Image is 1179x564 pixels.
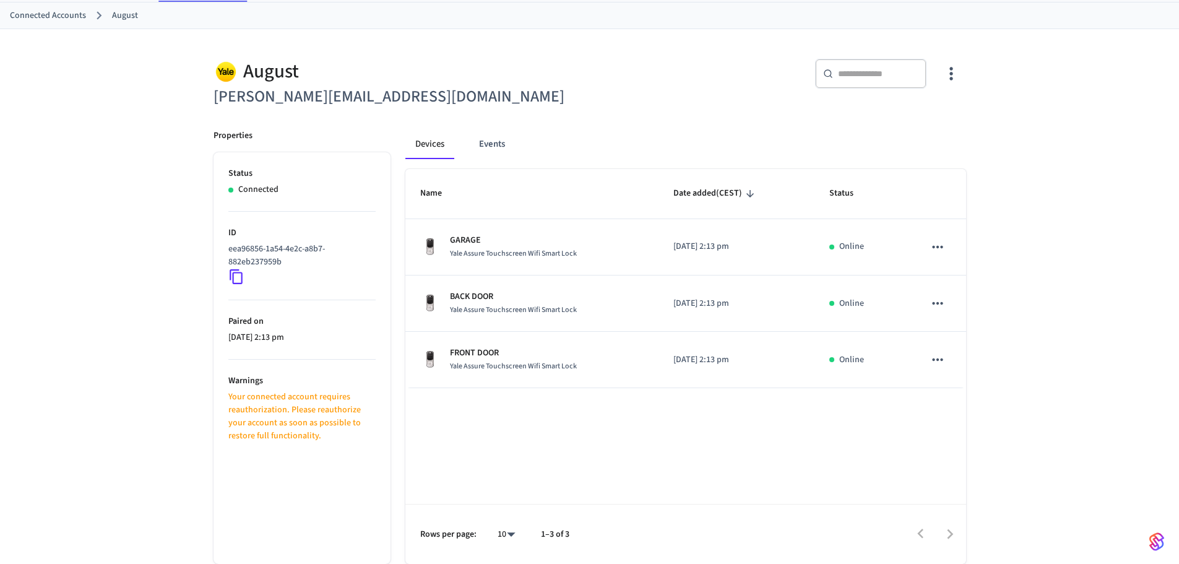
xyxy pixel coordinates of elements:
[420,293,440,313] img: Yale Assure Touchscreen Wifi Smart Lock, Satin Nickel, Front
[450,347,577,360] p: FRONT DOOR
[238,183,279,196] p: Connected
[228,227,376,240] p: ID
[469,129,515,159] button: Events
[420,237,440,257] img: Yale Assure Touchscreen Wifi Smart Lock, Satin Nickel, Front
[450,290,577,303] p: BACK DOOR
[214,129,253,142] p: Properties
[10,9,86,22] a: Connected Accounts
[228,375,376,388] p: Warnings
[112,9,138,22] a: August
[839,354,864,367] p: Online
[405,129,966,159] div: connected account tabs
[829,184,870,203] span: Status
[420,184,458,203] span: Name
[450,361,577,371] span: Yale Assure Touchscreen Wifi Smart Lock
[673,354,800,367] p: [DATE] 2:13 pm
[228,167,376,180] p: Status
[673,297,800,310] p: [DATE] 2:13 pm
[450,248,577,259] span: Yale Assure Touchscreen Wifi Smart Lock
[228,391,376,443] p: Your connected account requires reauthorization. Please reauthorize your account as soon as possi...
[214,59,582,84] div: August
[420,350,440,370] img: Yale Assure Touchscreen Wifi Smart Lock, Satin Nickel, Front
[214,84,582,110] h6: [PERSON_NAME][EMAIL_ADDRESS][DOMAIN_NAME]
[405,129,454,159] button: Devices
[214,59,238,84] img: Yale Logo, Square
[450,305,577,315] span: Yale Assure Touchscreen Wifi Smart Lock
[673,184,758,203] span: Date added(CEST)
[405,169,966,388] table: sticky table
[228,331,376,344] p: [DATE] 2:13 pm
[450,234,577,247] p: GARAGE
[839,240,864,253] p: Online
[491,526,521,544] div: 10
[1149,532,1164,552] img: SeamLogoGradient.69752ec5.svg
[420,528,477,541] p: Rows per page:
[673,240,800,253] p: [DATE] 2:13 pm
[839,297,864,310] p: Online
[541,528,569,541] p: 1–3 of 3
[228,315,376,328] p: Paired on
[228,243,371,269] p: eea96856-1a54-4e2c-a8b7-882eb237959b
